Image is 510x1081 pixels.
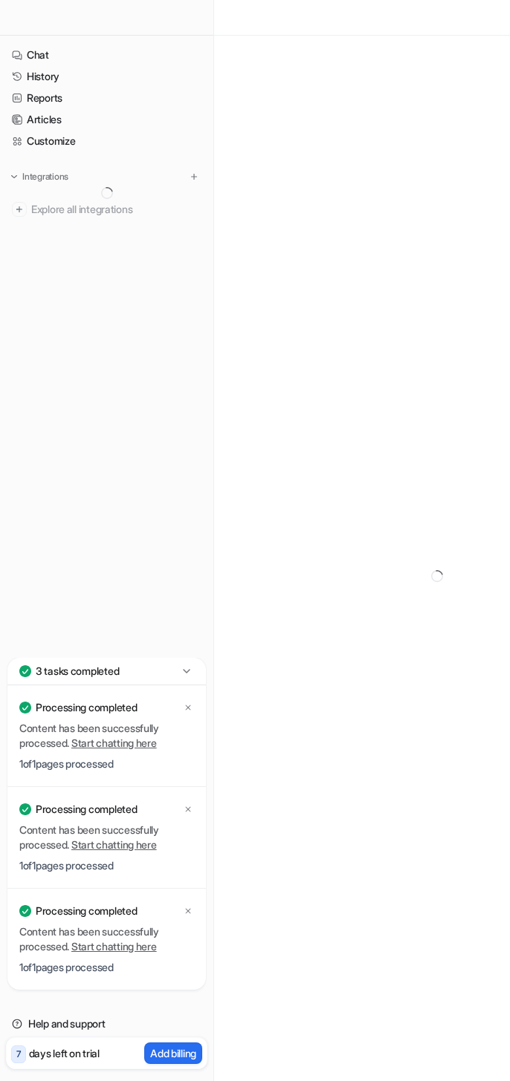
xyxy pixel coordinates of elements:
[36,664,119,679] p: 3 tasks completed
[12,202,27,217] img: explore all integrations
[71,838,157,851] a: Start chatting here
[150,1045,196,1061] p: Add billing
[6,66,207,87] a: History
[9,172,19,182] img: expand menu
[19,721,194,751] p: Content has been successfully processed.
[19,757,194,771] p: 1 of 1 pages processed
[6,199,207,220] a: Explore all integrations
[19,960,194,975] p: 1 of 1 pages processed
[19,858,194,873] p: 1 of 1 pages processed
[71,737,157,749] a: Start chatting here
[6,109,207,130] a: Articles
[36,904,137,918] p: Processing completed
[6,88,207,108] a: Reports
[31,197,201,221] span: Explore all integrations
[6,169,73,184] button: Integrations
[19,823,194,852] p: Content has been successfully processed.
[144,1042,202,1064] button: Add billing
[36,802,137,817] p: Processing completed
[29,1045,100,1061] p: days left on trial
[6,1013,207,1034] a: Help and support
[16,1048,21,1061] p: 7
[6,45,207,65] a: Chat
[189,172,199,182] img: menu_add.svg
[22,171,68,183] p: Integrations
[6,131,207,151] a: Customize
[71,940,157,953] a: Start chatting here
[19,924,194,954] p: Content has been successfully processed.
[36,700,137,715] p: Processing completed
